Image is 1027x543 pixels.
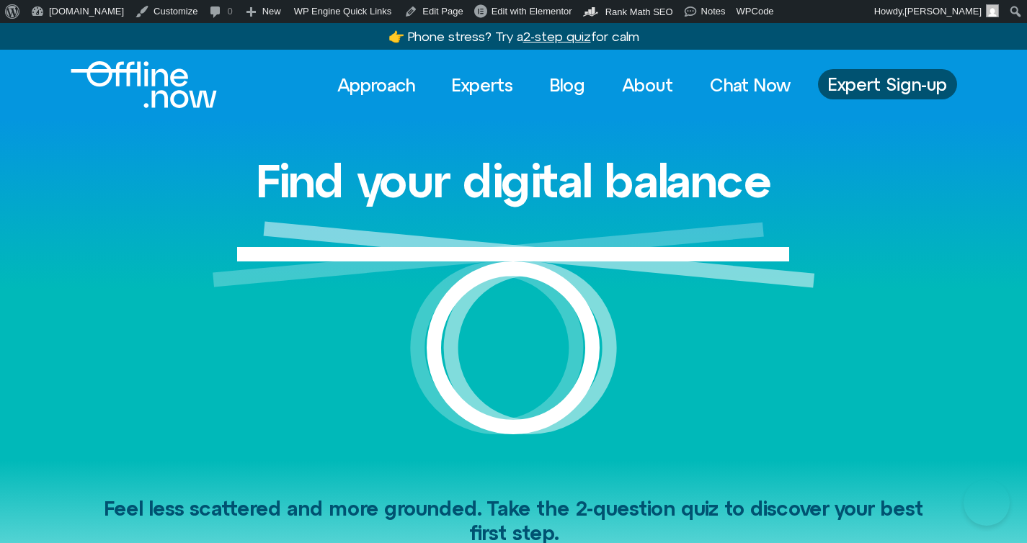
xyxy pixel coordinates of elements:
a: Experts [439,69,526,101]
span: Expert Sign-up [828,75,947,94]
h1: Find your digital balance [256,156,772,206]
nav: Menu [324,69,804,101]
a: Chat Now [697,69,804,101]
span: Edit with Elementor [492,6,572,17]
a: 👉 Phone stress? Try a2-step quizfor calm [388,29,639,44]
a: Blog [537,69,598,101]
span: [PERSON_NAME] [904,6,982,17]
span: Rank Math SEO [605,6,673,17]
u: 2-step quiz [523,29,591,44]
a: About [609,69,686,101]
a: Expert Sign-up [818,69,957,99]
div: Logo [71,61,192,108]
iframe: Botpress [964,480,1010,526]
img: offline.now [71,61,217,108]
a: Approach [324,69,428,101]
